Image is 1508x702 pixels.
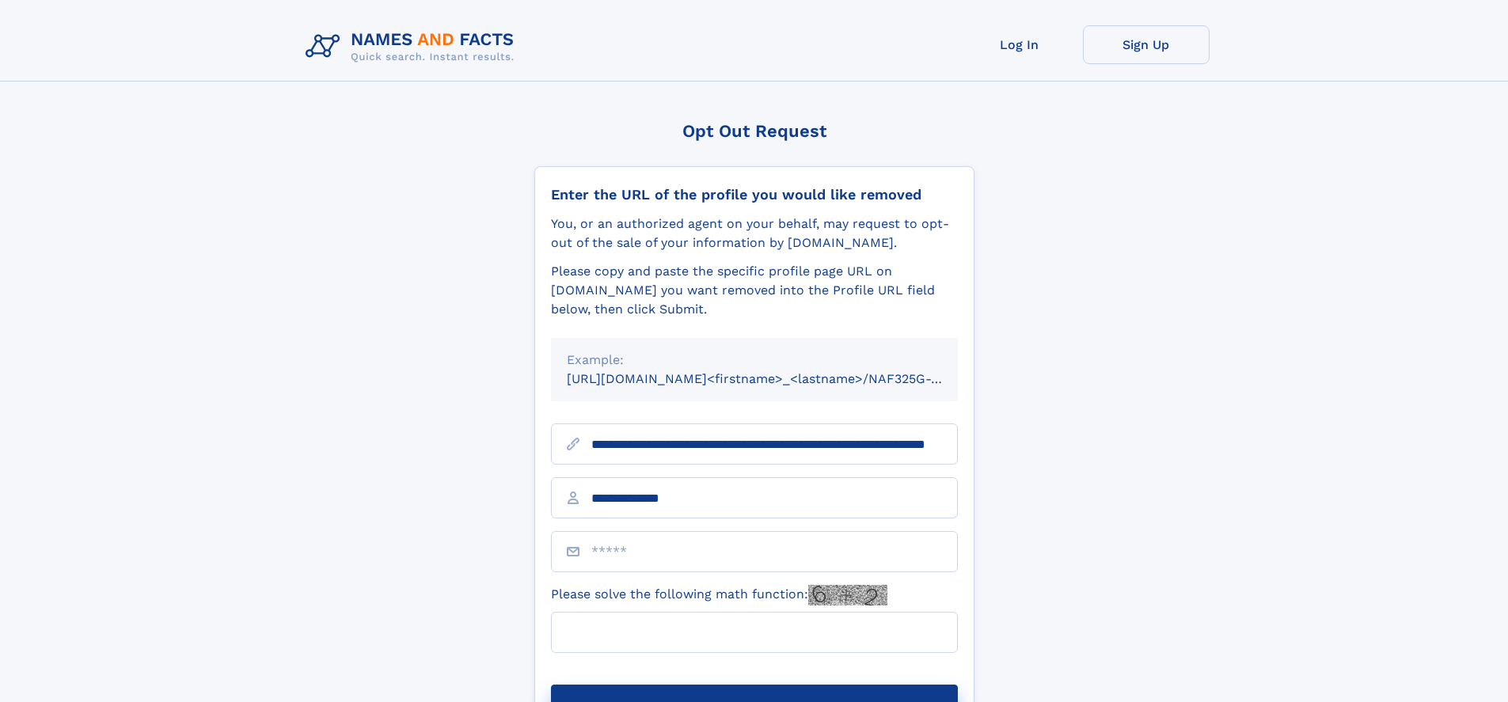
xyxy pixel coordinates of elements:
a: Sign Up [1083,25,1210,64]
div: Enter the URL of the profile you would like removed [551,186,958,203]
div: Opt Out Request [534,121,974,141]
label: Please solve the following math function: [551,585,887,605]
div: Example: [567,351,942,370]
small: [URL][DOMAIN_NAME]<firstname>_<lastname>/NAF325G-xxxxxxxx [567,371,988,386]
div: You, or an authorized agent on your behalf, may request to opt-out of the sale of your informatio... [551,214,958,252]
div: Please copy and paste the specific profile page URL on [DOMAIN_NAME] you want removed into the Pr... [551,262,958,319]
a: Log In [956,25,1083,64]
img: Logo Names and Facts [299,25,527,68]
